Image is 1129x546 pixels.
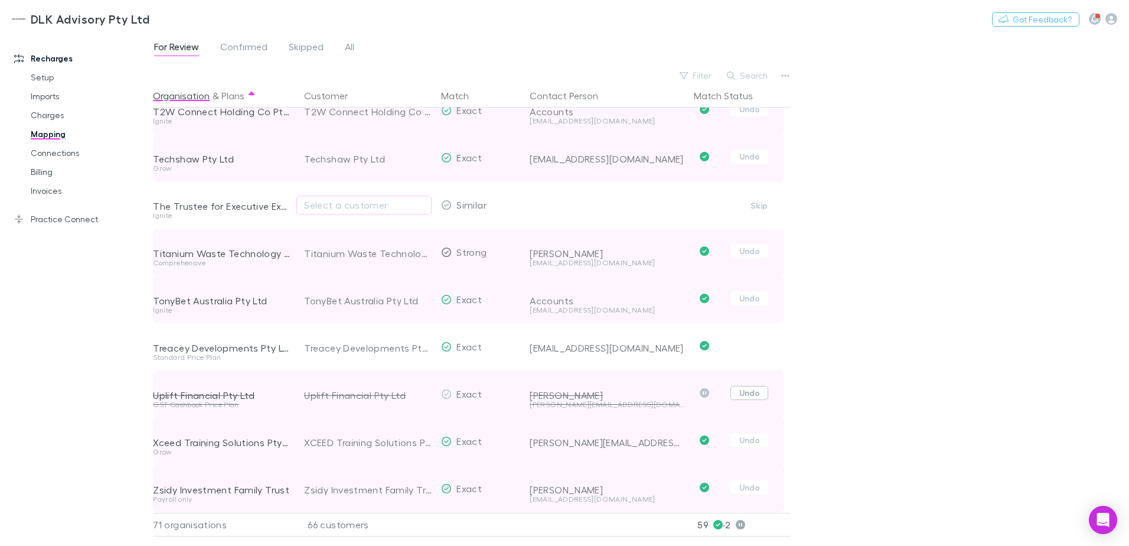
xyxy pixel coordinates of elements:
[304,419,432,466] div: XCEED Training Solutions Pty Ltd
[31,12,149,26] h3: DLK Advisory Pty Ltd
[153,295,290,307] div: TonyBet Australia Pty Ltd
[19,87,159,106] a: Imports
[456,199,487,210] span: Similar
[530,106,684,118] div: Accounts
[153,84,210,108] button: Organisation
[345,41,354,56] span: All
[992,12,1079,27] button: Got Feedback?
[456,435,482,447] span: Exact
[304,88,432,135] div: T2W Connect Holding Co Pty Ltd
[153,153,290,165] div: Techshaw Pty Ltd
[153,248,290,259] div: Titanium Waste Technology Ltd
[304,372,432,419] div: Uplift Financial Pty Ltd
[456,483,482,494] span: Exact
[153,401,290,408] div: GST Cashbook Price Plan
[730,480,768,495] button: Undo
[153,200,290,212] div: The Trustee for Executive Excellence Coaching Trust
[153,389,290,401] div: Uplift Financial Pty Ltd
[19,144,159,162] a: Connections
[304,135,432,183] div: Techshaw Pty Ltd
[721,69,775,83] button: Search
[19,68,159,87] a: Setup
[740,199,778,213] button: Skip
[304,324,432,372] div: Treacey Developments Pty Ltd
[700,483,709,492] svg: Confirmed
[530,496,684,503] div: [EMAIL_ADDRESS][DOMAIN_NAME]
[730,149,768,164] button: Undo
[456,246,487,258] span: Strong
[220,41,267,56] span: Confirmed
[456,388,482,399] span: Exact
[153,259,290,266] div: Comprehensive
[153,165,290,172] div: Grow
[730,102,768,116] button: Undo
[19,162,159,181] a: Billing
[19,125,159,144] a: Mapping
[304,230,432,277] div: Titanium Waste Technology Limited
[530,153,684,165] div: [EMAIL_ADDRESS][DOMAIN_NAME]
[304,466,432,513] div: Zsidy Investment Family Trust
[530,437,684,448] div: [PERSON_NAME][EMAIL_ADDRESS][DOMAIN_NAME]
[700,105,709,114] svg: Confirmed
[153,496,290,503] div: Payroll only
[456,152,482,163] span: Exact
[153,354,290,361] div: Standard Price Plan
[154,41,199,56] span: For Review
[700,435,709,445] svg: Confirmed
[296,196,432,214] button: Select a customer
[530,248,684,259] div: [PERSON_NAME]
[730,244,768,258] button: Undo
[1089,506,1117,534] div: Open Intercom Messenger
[700,152,709,161] svg: Confirmed
[530,259,684,266] div: [EMAIL_ADDRESS][DOMAIN_NAME]
[694,84,767,108] button: Match Status
[153,307,290,314] div: Ignite
[12,12,26,26] img: DLK Advisory Pty Ltd's Logo
[730,386,768,400] button: Undo
[2,49,159,68] a: Recharges
[530,307,684,314] div: [EMAIL_ADDRESS][DOMAIN_NAME]
[456,294,482,305] span: Exact
[153,212,290,219] div: Ignite
[730,291,768,305] button: Undo
[700,341,709,350] svg: Confirmed
[530,401,684,408] div: [PERSON_NAME][EMAIL_ADDRESS][DOMAIN_NAME]
[700,388,709,398] svg: Skipped
[153,484,290,496] div: Zsidy Investment Family Trust
[153,118,290,125] div: Ignite
[19,106,159,125] a: Charges
[530,389,684,401] div: [PERSON_NAME]
[153,84,290,108] div: &
[153,513,295,537] div: 71 organisations
[295,513,436,537] div: 66 customers
[530,342,684,354] div: [EMAIL_ADDRESS][DOMAIN_NAME]
[153,437,290,448] div: Xceed Training Solutions Pty Ltd
[530,118,684,125] div: [EMAIL_ADDRESS][DOMAIN_NAME]
[19,181,159,200] a: Invoices
[5,5,156,33] a: DLK Advisory Pty Ltd
[153,448,290,456] div: Grow
[289,41,324,56] span: Skipped
[304,198,424,212] div: Select a customer
[456,341,482,352] span: Exact
[700,294,709,303] svg: Confirmed
[730,433,768,447] button: Undo
[530,295,684,307] div: Accounts
[674,69,719,83] button: Filter
[153,342,290,354] div: Treacey Developments Pty Ltd
[2,210,159,229] a: Practice Connect
[697,513,791,536] p: 59 · 2
[221,84,244,108] button: Plans
[153,106,290,118] div: T2W Connect Holding Co Pty Ltd
[530,84,612,108] button: Contact Person
[700,246,709,256] svg: Confirmed
[304,84,362,108] button: Customer
[456,105,482,116] span: Exact
[304,277,432,324] div: TonyBet Australia Pty Ltd
[530,484,684,496] div: [PERSON_NAME]
[441,84,483,108] button: Match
